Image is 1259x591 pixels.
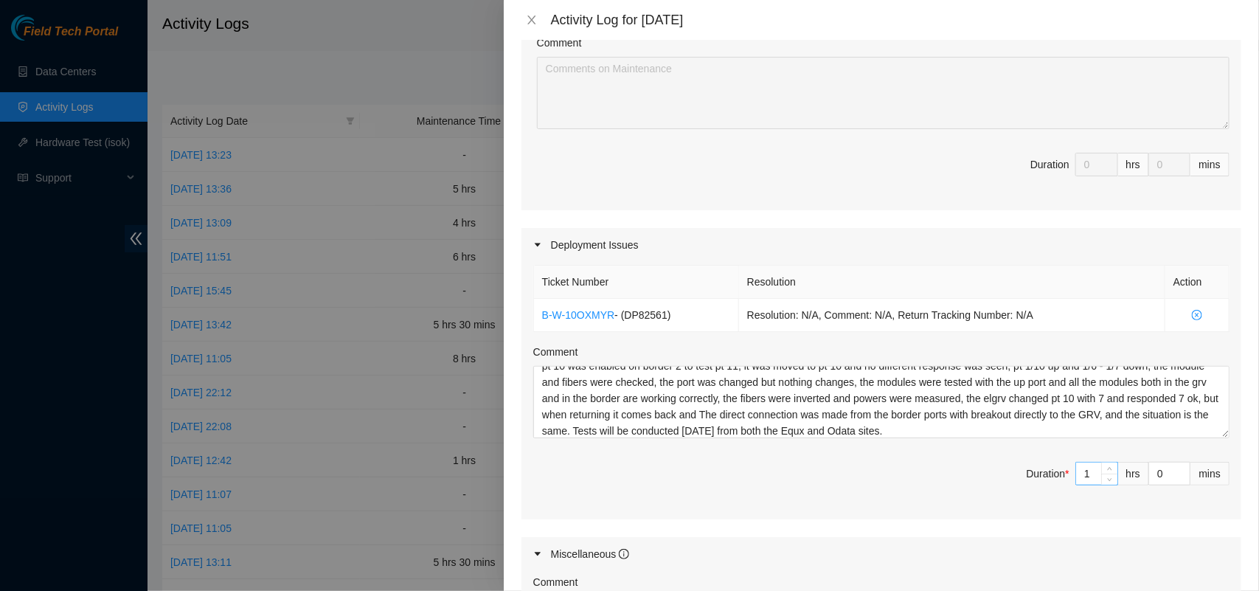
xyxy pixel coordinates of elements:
[533,344,578,360] label: Comment
[1173,310,1221,320] span: close-circle
[521,13,542,27] button: Close
[1106,475,1114,484] span: down
[542,309,615,321] a: B-W-10OXMYR
[521,228,1241,262] div: Deployment Issues
[1165,266,1229,299] th: Action
[739,299,1165,332] td: Resolution: N/A, Comment: N/A, Return Tracking Number: N/A
[614,309,670,321] span: - ( DP82561 )
[619,549,629,559] span: info-circle
[533,241,542,249] span: caret-right
[1101,463,1117,474] span: Increase Value
[1118,153,1149,176] div: hrs
[1101,474,1117,485] span: Decrease Value
[1118,462,1149,485] div: hrs
[1190,153,1229,176] div: mins
[1190,462,1229,485] div: mins
[1106,465,1114,474] span: up
[533,574,578,590] label: Comment
[1030,156,1069,173] div: Duration
[521,537,1241,571] div: Miscellaneous info-circle
[533,550,542,559] span: caret-right
[526,14,538,26] span: close
[551,12,1241,28] div: Activity Log for [DATE]
[534,266,739,299] th: Ticket Number
[1027,466,1069,482] div: Duration
[537,57,1229,129] textarea: Comment
[537,35,582,51] label: Comment
[551,546,630,562] div: Miscellaneous
[739,266,1165,299] th: Resolution
[533,366,1229,438] textarea: Comment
